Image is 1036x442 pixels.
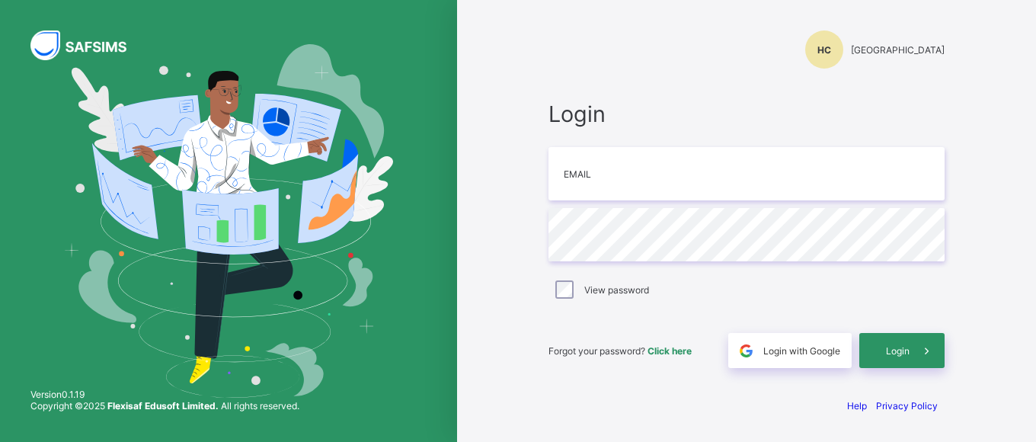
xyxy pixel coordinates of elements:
label: View password [584,284,649,296]
img: SAFSIMS Logo [30,30,145,60]
span: [GEOGRAPHIC_DATA] [851,44,945,56]
span: HC [817,44,831,56]
img: google.396cfc9801f0270233282035f929180a.svg [737,342,755,360]
span: Version 0.1.19 [30,389,299,400]
span: Forgot your password? [548,345,692,357]
a: Help [847,400,867,412]
span: Login [886,345,910,357]
span: Login [548,101,945,127]
a: Click here [647,345,692,357]
span: Login with Google [763,345,840,357]
strong: Flexisaf Edusoft Limited. [107,400,219,412]
span: Copyright © 2025 All rights reserved. [30,400,299,412]
a: Privacy Policy [876,400,938,412]
img: Hero Image [64,44,392,398]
